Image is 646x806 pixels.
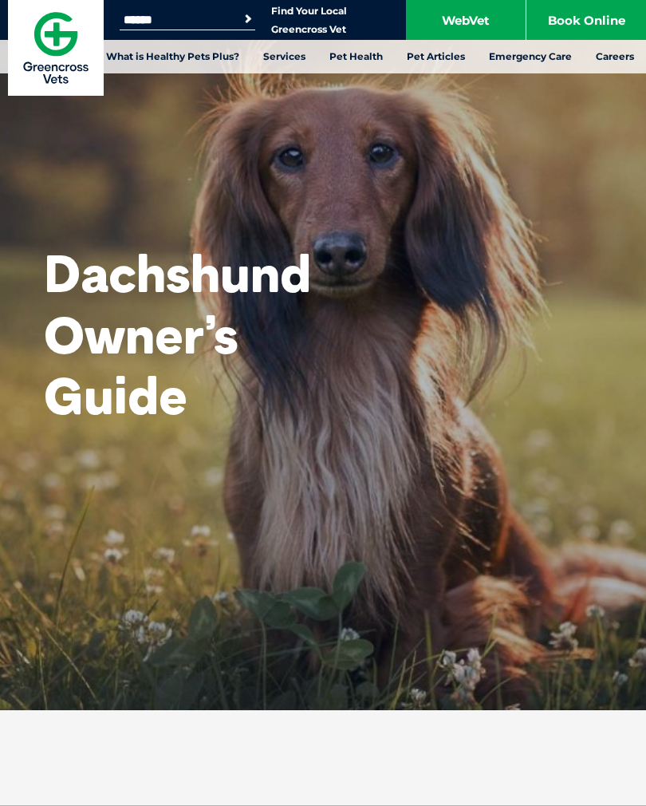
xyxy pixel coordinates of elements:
button: Search [240,11,256,27]
a: Find Your Local Greencross Vet [271,5,347,36]
a: Pet Articles [395,40,477,73]
a: Services [251,40,317,73]
a: What is Healthy Pets Plus? [94,40,251,73]
a: Careers [584,40,646,73]
h1: Dachshund Owner’s Guide [44,243,355,427]
a: Pet Health [317,40,395,73]
a: Emergency Care [477,40,584,73]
